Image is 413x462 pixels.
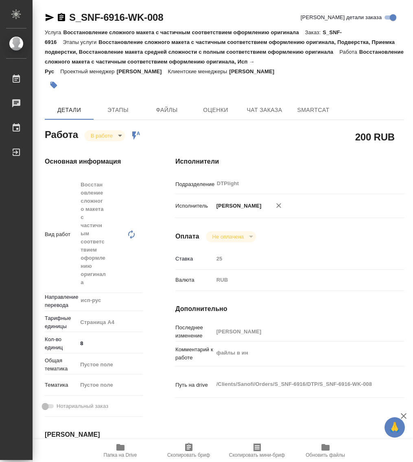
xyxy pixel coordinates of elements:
[175,157,404,166] h4: Исполнители
[305,29,323,35] p: Заказ:
[214,377,385,391] textarea: /Clients/Sanofi/Orders/S_SNF-6916/DTP/S_SNF-6916-WK-008
[339,49,359,55] p: Работа
[45,230,77,239] p: Вид работ
[175,324,214,340] p: Последнее изменение
[80,381,141,389] div: Пустое поле
[155,439,223,462] button: Скопировать бриф
[294,105,333,115] span: SmartCat
[45,49,404,74] p: Восстановление сложного макета с частичным соответствием оформлению оригинала, Исп → Рус
[84,130,125,141] div: В работе
[57,402,108,410] span: Нотариальный заказ
[245,105,284,115] span: Чат заказа
[196,105,235,115] span: Оценки
[175,232,199,241] h4: Оплата
[229,68,280,74] p: [PERSON_NAME]
[175,304,404,314] h4: Дополнительно
[214,346,385,360] textarea: файлы в ин
[104,452,137,458] span: Папка на Drive
[63,29,305,35] p: Восстановление сложного макета с частичным соответствием оформлению оригинала
[45,335,77,352] p: Кол-во единиц
[45,127,78,141] h2: Работа
[385,417,405,438] button: 🙏
[147,105,186,115] span: Файлы
[175,276,214,284] p: Валюта
[60,68,116,74] p: Проектный менеджер
[45,357,77,373] p: Общая тематика
[175,202,214,210] p: Исполнитель
[206,231,256,242] div: В работе
[45,157,143,166] h4: Основная информация
[77,378,151,392] div: Пустое поле
[80,361,141,369] div: Пустое поле
[229,452,285,458] span: Скопировать мини-бриф
[45,293,77,309] p: Направление перевода
[77,315,151,329] div: Страница А4
[57,13,66,22] button: Скопировать ссылку
[98,105,138,115] span: Этапы
[214,326,385,337] input: Пустое поле
[45,381,77,389] p: Тематика
[69,12,163,23] a: S_SNF-6916-WK-008
[77,337,143,349] input: ✎ Введи что-нибудь
[45,76,63,94] button: Добавить тэг
[86,439,155,462] button: Папка на Drive
[175,381,214,389] p: Путь на drive
[175,346,214,362] p: Комментарий к работе
[45,13,55,22] button: Скопировать ссылку для ЯМессенджера
[45,314,77,331] p: Тарифные единицы
[306,452,345,458] span: Обновить файлы
[45,29,63,35] p: Услуга
[223,439,291,462] button: Скопировать мини-бриф
[214,273,385,287] div: RUB
[301,13,382,22] span: [PERSON_NAME] детали заказа
[270,197,288,215] button: Удалить исполнителя
[175,180,214,188] p: Подразделение
[214,202,262,210] p: [PERSON_NAME]
[210,233,246,240] button: Не оплачена
[168,68,229,74] p: Клиентские менеджеры
[77,358,151,372] div: Пустое поле
[388,419,402,436] span: 🙏
[45,39,395,55] p: Восстановление сложного макета с частичным соответствием оформлению оригинала, Подверстка, Приемк...
[117,68,168,74] p: [PERSON_NAME]
[88,132,115,139] button: В работе
[45,430,143,440] h4: [PERSON_NAME]
[50,105,89,115] span: Детали
[291,439,360,462] button: Обновить файлы
[214,253,385,265] input: Пустое поле
[63,39,98,45] p: Этапы услуги
[175,255,214,263] p: Ставка
[167,452,210,458] span: Скопировать бриф
[355,130,395,144] h2: 200 RUB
